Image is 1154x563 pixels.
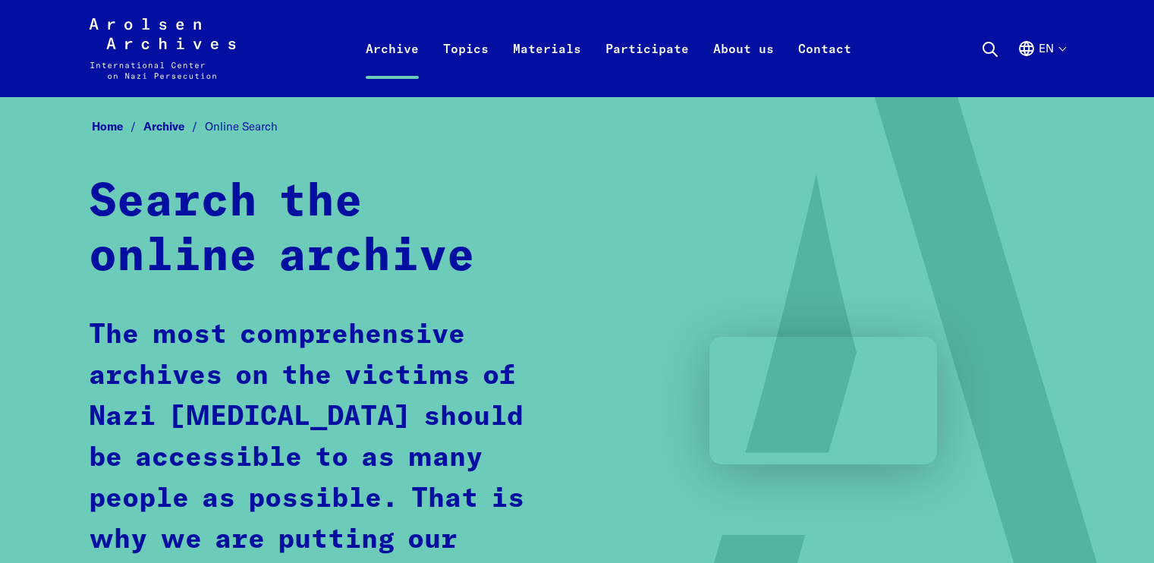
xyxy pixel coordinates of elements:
nav: Breadcrumb [89,115,1066,139]
a: Archive [143,119,205,134]
a: Home [92,119,143,134]
a: Contact [786,36,863,97]
a: Topics [431,36,501,97]
a: Materials [501,36,593,97]
a: Archive [354,36,431,97]
nav: Primary [354,18,863,79]
span: Online Search [205,119,278,134]
button: English, language selection [1017,39,1065,94]
a: Participate [593,36,701,97]
a: About us [701,36,786,97]
strong: Search the online archive [89,180,475,280]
